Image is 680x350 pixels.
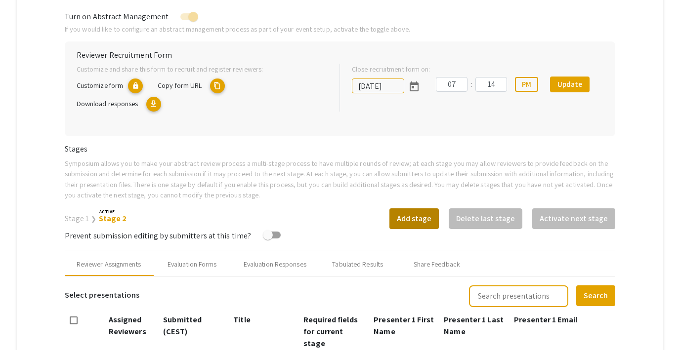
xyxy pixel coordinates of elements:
div: Evaluation Responses [244,259,306,270]
mat-icon: copy URL [210,78,225,93]
span: Turn on Abstract Management [65,11,169,22]
button: Open calendar [404,77,424,96]
div: Evaluation Forms [168,259,217,270]
div: Reviewer Assignments [77,259,141,270]
mat-icon: lock [128,78,143,93]
button: Search [576,285,615,306]
button: PM [515,77,538,92]
button: Delete last stage [449,208,522,229]
h6: Stages [65,144,616,154]
span: Presenter 1 Last Name [444,314,504,337]
button: Update [550,77,590,92]
span: Assigned Reviewers [109,314,146,337]
a: Stage 2 [99,213,127,224]
p: Symposium allows you to make your abstract review process a multi-stage process to have multiple ... [65,158,616,200]
div: Tabulated Results [332,259,383,270]
span: Submitted (CEST) [163,314,202,337]
h6: Select presentations [65,284,139,306]
mat-icon: Export responses [146,97,161,112]
span: ❯ [91,215,96,223]
div: : [467,78,475,90]
span: Presenter 1 First Name [374,314,434,337]
span: Copy form URL [158,80,202,90]
input: Search presentations [469,285,568,307]
label: Close recruitment form on: [352,64,430,75]
h6: Reviewer Recruitment Form [77,50,604,60]
div: Share Feedback [414,259,460,270]
button: Add stage [389,208,439,229]
span: Customize form [77,80,123,90]
span: Title [233,314,251,325]
p: Customize and share this form to recruit and register reviewers: [77,64,324,75]
span: Download responses [77,99,138,108]
span: Presenter 1 Email [514,314,577,325]
p: If you would like to configure an abstract management process as part of your event setup, activa... [65,24,616,35]
span: Prevent submission editing by submitters at this time? [65,231,251,241]
input: Hours [436,77,467,92]
a: Stage 1 [65,213,89,224]
iframe: Chat [7,306,42,343]
input: Minutes [475,77,507,92]
button: Activate next stage [532,208,615,229]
